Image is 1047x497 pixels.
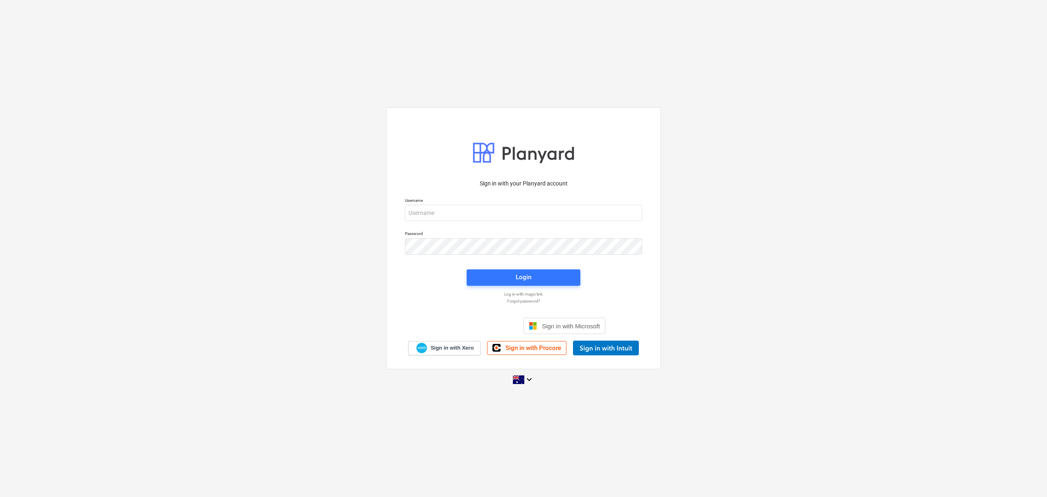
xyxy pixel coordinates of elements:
[524,375,534,384] i: keyboard_arrow_down
[438,317,521,335] iframe: Sign in with Google Button
[401,298,646,304] a: Forgot password?
[542,323,600,330] span: Sign in with Microsoft
[516,272,531,282] div: Login
[467,269,580,286] button: Login
[431,344,474,352] span: Sign in with Xero
[405,231,642,238] p: Password
[416,343,427,354] img: Xero logo
[506,344,561,352] span: Sign in with Procore
[408,341,481,355] a: Sign in with Xero
[401,291,646,297] a: Log in with magic link
[405,205,642,221] input: Username
[405,198,642,205] p: Username
[529,322,537,330] img: Microsoft logo
[487,341,566,355] a: Sign in with Procore
[405,179,642,188] p: Sign in with your Planyard account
